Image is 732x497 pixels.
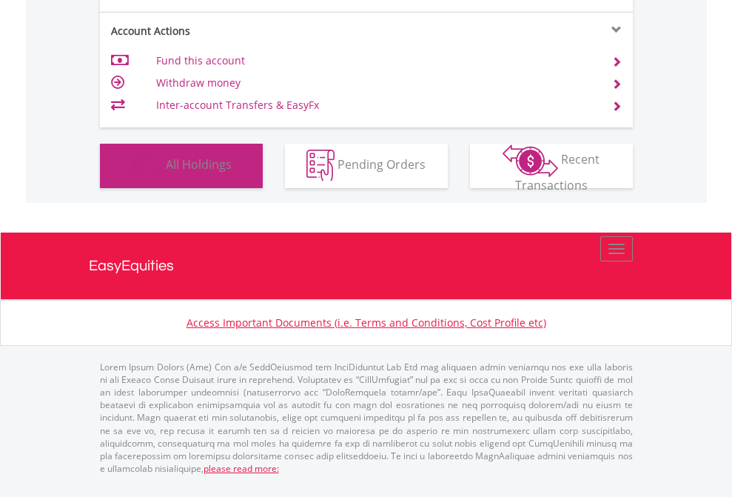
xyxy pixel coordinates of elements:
[156,50,594,72] td: Fund this account
[100,144,263,188] button: All Holdings
[515,151,600,193] span: Recent Transactions
[100,24,366,39] div: Account Actions
[503,144,558,177] img: transactions-zar-wht.png
[187,316,546,330] a: Access Important Documents (i.e. Terms and Conditions, Cost Profile etc)
[89,233,644,299] a: EasyEquities
[204,462,279,475] a: please read more:
[338,156,426,173] span: Pending Orders
[306,150,335,181] img: pending_instructions-wht.png
[156,94,594,116] td: Inter-account Transfers & EasyFx
[166,156,232,173] span: All Holdings
[131,150,163,181] img: holdings-wht.png
[470,144,633,188] button: Recent Transactions
[100,361,633,475] p: Lorem Ipsum Dolors (Ame) Con a/e SeddOeiusmod tem InciDiduntut Lab Etd mag aliquaen admin veniamq...
[156,72,594,94] td: Withdraw money
[285,144,448,188] button: Pending Orders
